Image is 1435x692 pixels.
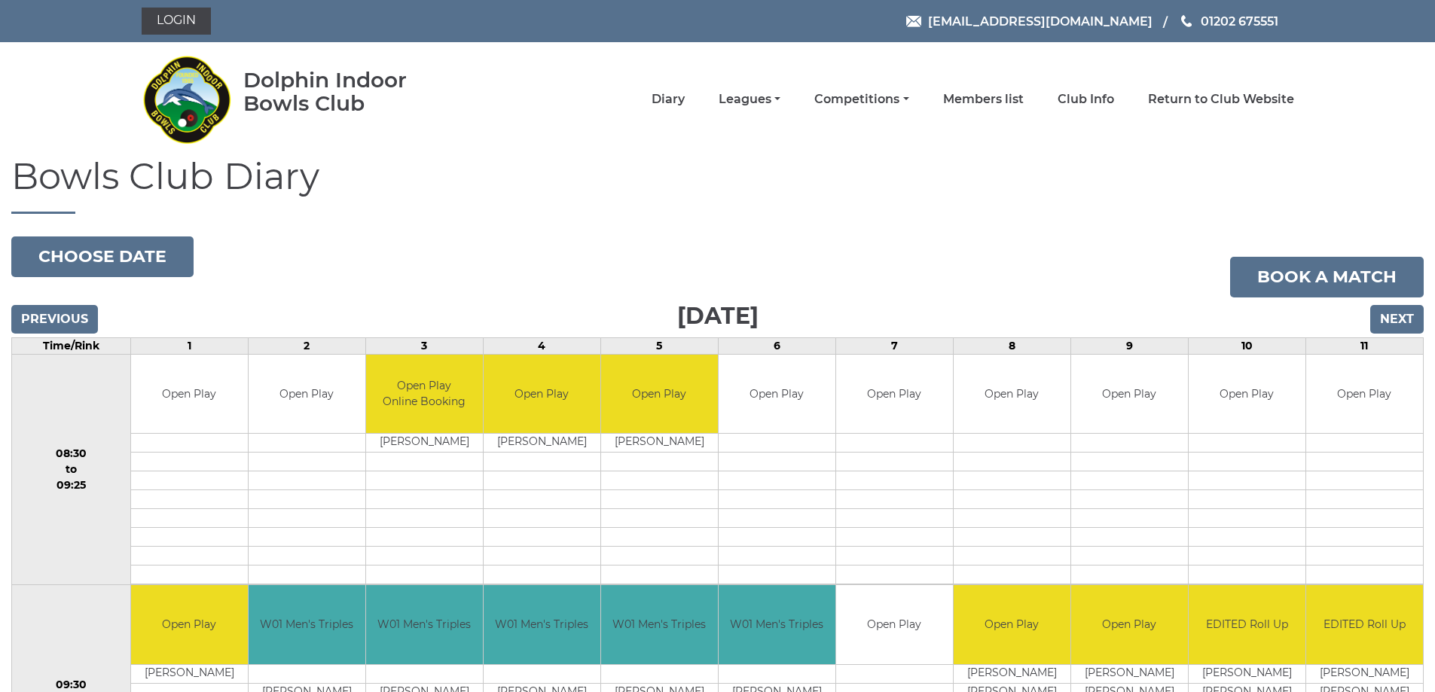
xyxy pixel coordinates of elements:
td: Open Play [954,585,1070,664]
a: Club Info [1058,91,1114,108]
td: EDITED Roll Up [1306,585,1423,664]
img: Email [906,16,921,27]
a: Login [142,8,211,35]
td: [PERSON_NAME] [1071,664,1188,683]
td: Open Play Online Booking [366,355,483,434]
td: 5 [600,337,718,354]
td: W01 Men's Triples [601,585,718,664]
h1: Bowls Club Diary [11,157,1424,214]
input: Next [1370,305,1424,334]
a: Leagues [719,91,780,108]
a: Diary [652,91,685,108]
input: Previous [11,305,98,334]
td: [PERSON_NAME] [1306,664,1423,683]
td: 11 [1305,337,1423,354]
span: [EMAIL_ADDRESS][DOMAIN_NAME] [928,14,1153,28]
a: Email [EMAIL_ADDRESS][DOMAIN_NAME] [906,12,1153,31]
td: 9 [1070,337,1188,354]
td: 8 [953,337,1070,354]
td: [PERSON_NAME] [601,434,718,453]
td: 6 [718,337,835,354]
a: Book a match [1230,257,1424,297]
img: Phone us [1181,15,1192,27]
td: Open Play [836,355,953,434]
td: Open Play [131,355,248,434]
td: Open Play [954,355,1070,434]
img: Dolphin Indoor Bowls Club [142,47,232,152]
td: W01 Men's Triples [366,585,483,664]
td: 1 [130,337,248,354]
td: 7 [835,337,953,354]
td: 4 [483,337,600,354]
td: Time/Rink [12,337,131,354]
td: Open Play [1189,355,1305,434]
td: Open Play [484,355,600,434]
td: [PERSON_NAME] [1189,664,1305,683]
td: EDITED Roll Up [1189,585,1305,664]
td: W01 Men's Triples [719,585,835,664]
td: Open Play [1071,585,1188,664]
td: Open Play [836,585,953,664]
td: 2 [248,337,365,354]
td: Open Play [249,355,365,434]
td: Open Play [601,355,718,434]
td: 3 [365,337,483,354]
button: Choose date [11,236,194,277]
td: 08:30 to 09:25 [12,354,131,585]
td: Open Play [131,585,248,664]
span: 01202 675551 [1201,14,1278,28]
a: Phone us 01202 675551 [1179,12,1278,31]
td: [PERSON_NAME] [954,664,1070,683]
td: 10 [1188,337,1305,354]
td: Open Play [1071,355,1188,434]
td: Open Play [719,355,835,434]
td: W01 Men's Triples [249,585,365,664]
td: [PERSON_NAME] [484,434,600,453]
td: W01 Men's Triples [484,585,600,664]
a: Members list [943,91,1024,108]
div: Dolphin Indoor Bowls Club [243,69,455,115]
td: Open Play [1306,355,1423,434]
a: Return to Club Website [1148,91,1294,108]
td: [PERSON_NAME] [366,434,483,453]
td: [PERSON_NAME] [131,664,248,683]
a: Competitions [814,91,908,108]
